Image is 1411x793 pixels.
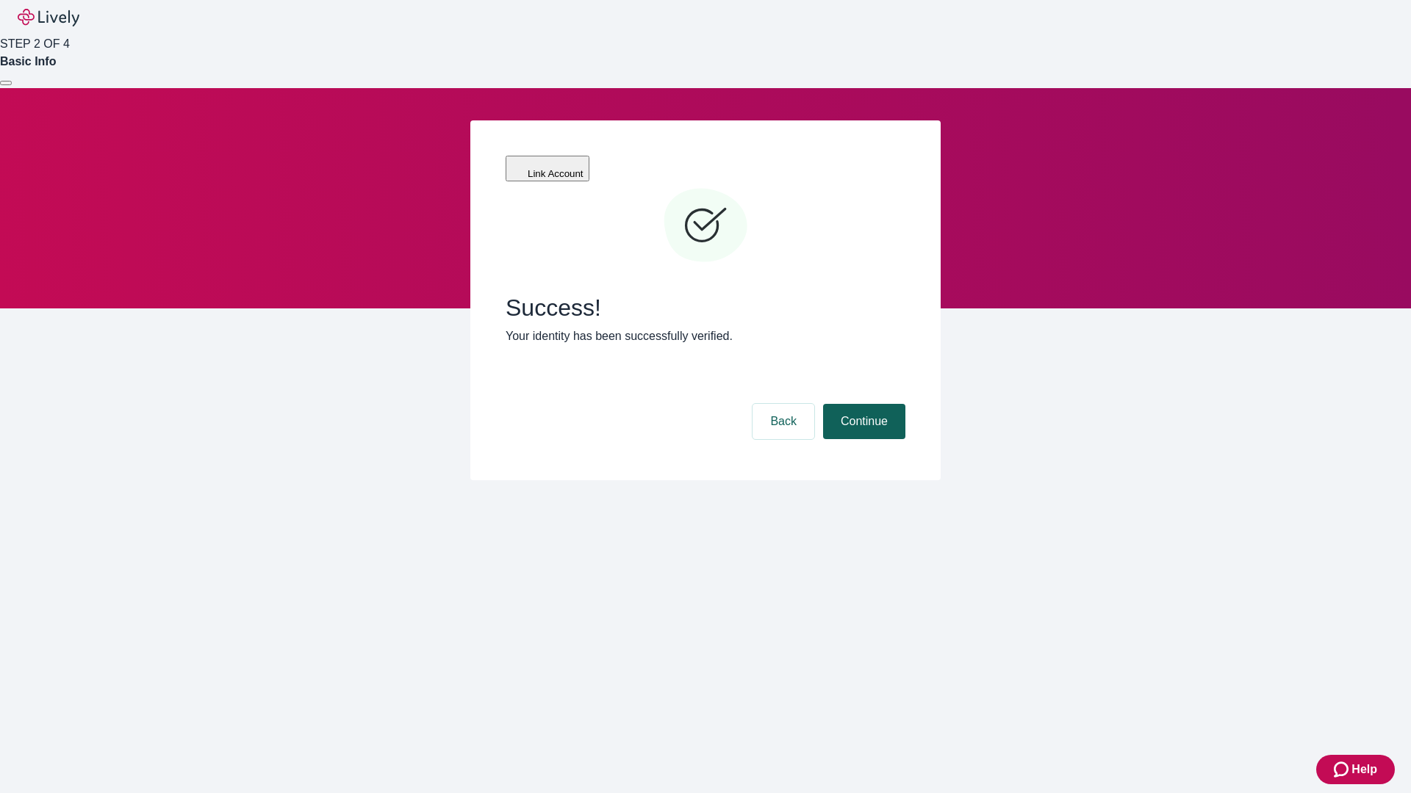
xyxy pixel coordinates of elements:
button: Link Account [506,156,589,181]
img: Lively [18,9,79,26]
button: Zendesk support iconHelp [1316,755,1395,784]
svg: Checkmark icon [661,182,750,270]
button: Continue [823,404,905,439]
svg: Zendesk support icon [1334,761,1351,778]
span: Help [1351,761,1377,778]
button: Back [753,404,814,439]
p: Your identity has been successfully verified. [506,327,905,345]
span: Success! [506,294,905,322]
